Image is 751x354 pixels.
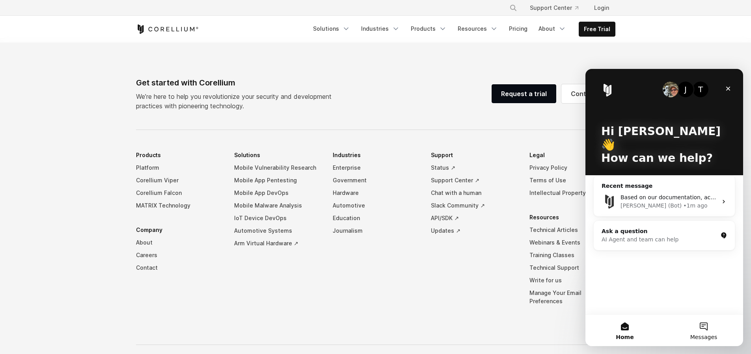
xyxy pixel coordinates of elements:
a: Journalism [333,224,419,237]
a: Hardware [333,187,419,199]
a: Technical Support [529,261,615,274]
a: Support Center [524,1,585,15]
a: Contact [136,261,222,274]
a: Automotive [333,199,419,212]
a: Privacy Policy [529,161,615,174]
a: Mobile Malware Analysis [234,199,320,212]
p: We’re here to help you revolutionize your security and development practices with pioneering tech... [136,92,338,111]
a: IoT Device DevOps [234,212,320,224]
a: Request a trial [492,84,556,103]
a: Contact us [561,84,615,103]
a: Terms of Use [529,174,615,187]
a: Corellium Home [136,24,199,34]
a: Pricing [504,22,532,36]
a: Training Classes [529,249,615,261]
button: Search [506,1,520,15]
a: Mobile App DevOps [234,187,320,199]
a: Technical Articles [529,224,615,236]
a: Mobile Vulnerability Research [234,161,320,174]
a: Updates ↗ [431,224,517,237]
a: About [534,22,571,36]
a: Write for us [529,274,615,287]
a: Arm Virtual Hardware ↗ [234,237,320,250]
a: About [136,236,222,249]
div: Navigation Menu [136,149,615,319]
a: Education [333,212,419,224]
a: Webinars & Events [529,236,615,249]
a: Manage Your Email Preferences [529,287,615,308]
iframe: Intercom live chat [585,69,743,346]
div: Navigation Menu [500,1,615,15]
a: Chat with a human [431,187,517,199]
a: MATRIX Technology [136,199,222,212]
a: Support Center ↗ [431,174,517,187]
a: Mobile App Pentesting [234,174,320,187]
a: Status ↗ [431,161,517,174]
a: Free Trial [579,22,615,36]
a: Slack Community ↗ [431,199,517,212]
a: Resources [453,22,503,36]
a: Automotive Systems [234,224,320,237]
a: Corellium Falcon [136,187,222,199]
a: Solutions [308,22,355,36]
a: Industries [356,22,404,36]
a: Careers [136,249,222,261]
a: Government [333,174,419,187]
div: Navigation Menu [308,22,615,37]
a: Intellectual Property [529,187,615,199]
a: API/SDK ↗ [431,212,517,224]
a: Corellium Viper [136,174,222,187]
a: Products [406,22,451,36]
a: Login [588,1,615,15]
div: Get started with Corellium [136,77,338,89]
a: Enterprise [333,161,419,174]
a: Platform [136,161,222,174]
